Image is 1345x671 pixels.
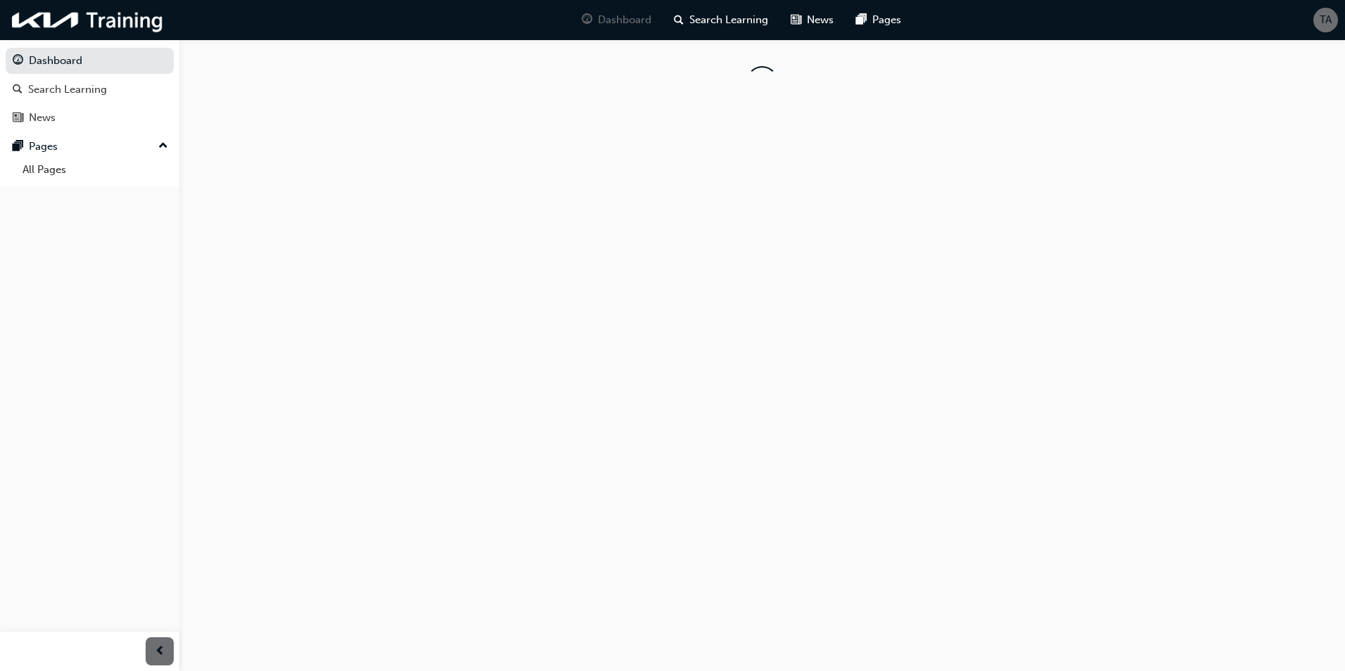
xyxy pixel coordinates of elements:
span: guage-icon [582,11,592,29]
button: TA [1313,8,1338,32]
span: news-icon [13,112,23,124]
span: up-icon [158,137,168,155]
a: pages-iconPages [845,6,912,34]
a: news-iconNews [779,6,845,34]
div: Search Learning [28,82,107,98]
button: Pages [6,134,174,160]
a: Search Learning [6,77,174,103]
a: All Pages [17,159,174,181]
a: Dashboard [6,48,174,74]
span: search-icon [674,11,684,29]
span: pages-icon [856,11,867,29]
span: News [807,12,834,28]
a: search-iconSearch Learning [663,6,779,34]
span: guage-icon [13,55,23,68]
span: Search Learning [689,12,768,28]
img: kia-training [7,6,169,34]
a: News [6,105,174,131]
span: Dashboard [598,12,651,28]
span: prev-icon [155,643,165,660]
span: Pages [872,12,901,28]
span: pages-icon [13,141,23,153]
span: news-icon [791,11,801,29]
button: DashboardSearch LearningNews [6,45,174,134]
span: TA [1320,12,1332,28]
div: Pages [29,139,58,155]
div: News [29,110,56,126]
a: guage-iconDashboard [570,6,663,34]
span: search-icon [13,84,23,96]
